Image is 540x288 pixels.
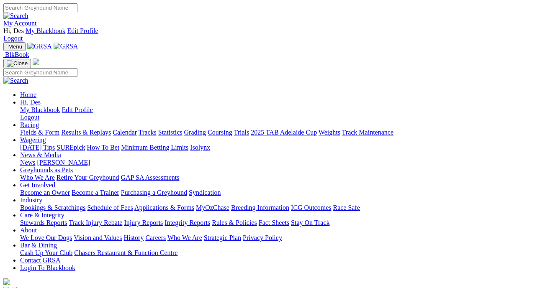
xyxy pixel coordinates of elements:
[3,68,77,77] input: Search
[72,189,119,196] a: Become a Trainer
[231,204,289,211] a: Breeding Information
[20,257,60,264] a: Contact GRSA
[20,144,537,151] div: Wagering
[20,181,55,189] a: Get Involved
[212,219,257,226] a: Rules & Policies
[208,129,232,136] a: Coursing
[124,219,163,226] a: Injury Reports
[291,204,331,211] a: ICG Outcomes
[20,129,537,136] div: Racing
[20,136,46,143] a: Wagering
[3,59,31,68] button: Toggle navigation
[251,129,317,136] a: 2025 TAB Adelaide Cup
[165,219,210,226] a: Integrity Reports
[20,189,70,196] a: Become an Owner
[20,189,537,196] div: Get Involved
[20,242,57,249] a: Bar & Dining
[37,159,90,166] a: [PERSON_NAME]
[134,204,194,211] a: Applications & Forms
[20,174,55,181] a: Who We Are
[184,129,206,136] a: Grading
[74,234,122,241] a: Vision and Values
[20,234,537,242] div: About
[20,174,537,181] div: Greyhounds as Pets
[243,234,282,241] a: Privacy Policy
[3,20,37,27] a: My Account
[234,129,249,136] a: Trials
[3,42,26,51] button: Toggle navigation
[20,99,42,106] a: Hi, Des
[259,219,289,226] a: Fact Sheets
[196,204,229,211] a: MyOzChase
[20,144,55,151] a: [DATE] Tips
[87,144,120,151] a: How To Bet
[333,204,360,211] a: Race Safe
[87,204,133,211] a: Schedule of Fees
[20,204,85,211] a: Bookings & Scratchings
[7,60,28,67] img: Close
[3,35,23,42] a: Logout
[33,59,39,65] img: logo-grsa-white.png
[158,129,183,136] a: Statistics
[20,159,537,166] div: News & Media
[20,196,42,204] a: Industry
[20,249,537,257] div: Bar & Dining
[20,212,64,219] a: Care & Integrity
[20,114,39,121] a: Logout
[113,129,137,136] a: Calendar
[291,219,329,226] a: Stay On Track
[20,166,73,173] a: Greyhounds as Pets
[3,278,10,285] img: logo-grsa-white.png
[20,219,537,227] div: Care & Integrity
[20,227,37,234] a: About
[121,174,180,181] a: GAP SA Assessments
[20,234,72,241] a: We Love Our Dogs
[189,189,221,196] a: Syndication
[20,219,67,226] a: Stewards Reports
[20,249,72,256] a: Cash Up Your Club
[57,144,85,151] a: SUREpick
[5,51,29,58] span: BlkBook
[3,3,77,12] input: Search
[342,129,393,136] a: Track Maintenance
[8,43,22,50] span: Menu
[3,27,24,34] span: Hi, Des
[69,219,122,226] a: Track Injury Rebate
[20,106,60,113] a: My Blackbook
[319,129,340,136] a: Weights
[121,144,188,151] a: Minimum Betting Limits
[20,204,537,212] div: Industry
[20,129,59,136] a: Fields & Form
[3,12,28,20] img: Search
[3,27,537,42] div: My Account
[145,234,166,241] a: Careers
[57,174,119,181] a: Retire Your Greyhound
[54,43,78,50] img: GRSA
[167,234,202,241] a: Who We Are
[20,151,61,158] a: News & Media
[20,264,75,271] a: Login To Blackbook
[20,106,537,121] div: Hi, Des
[204,234,241,241] a: Strategic Plan
[3,77,28,84] img: Search
[62,106,93,113] a: Edit Profile
[20,91,36,98] a: Home
[20,159,35,166] a: News
[27,43,52,50] img: GRSA
[3,51,29,58] a: BlkBook
[190,144,210,151] a: Isolynx
[26,27,66,34] a: My Blackbook
[61,129,111,136] a: Results & Replays
[121,189,187,196] a: Purchasing a Greyhound
[67,27,98,34] a: Edit Profile
[123,234,144,241] a: History
[20,121,39,128] a: Racing
[20,99,41,106] span: Hi, Des
[139,129,157,136] a: Tracks
[74,249,177,256] a: Chasers Restaurant & Function Centre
